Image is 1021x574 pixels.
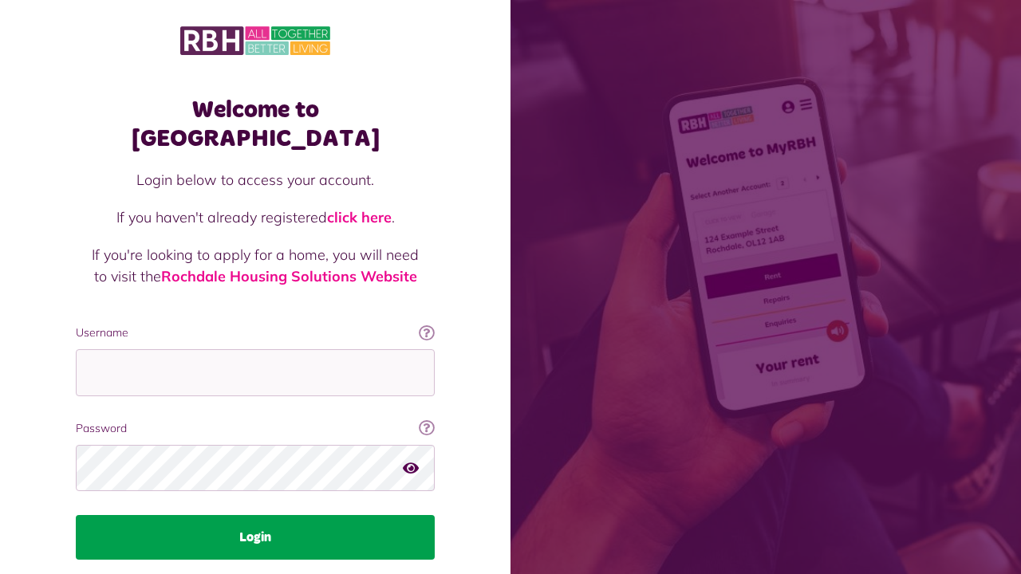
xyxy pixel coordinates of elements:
[161,267,417,285] a: Rochdale Housing Solutions Website
[92,244,419,287] p: If you're looking to apply for a home, you will need to visit the
[76,515,435,560] button: Login
[327,208,392,226] a: click here
[76,324,435,341] label: Username
[76,96,435,153] h1: Welcome to [GEOGRAPHIC_DATA]
[76,420,435,437] label: Password
[92,169,419,191] p: Login below to access your account.
[180,24,330,57] img: MyRBH
[92,206,419,228] p: If you haven't already registered .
